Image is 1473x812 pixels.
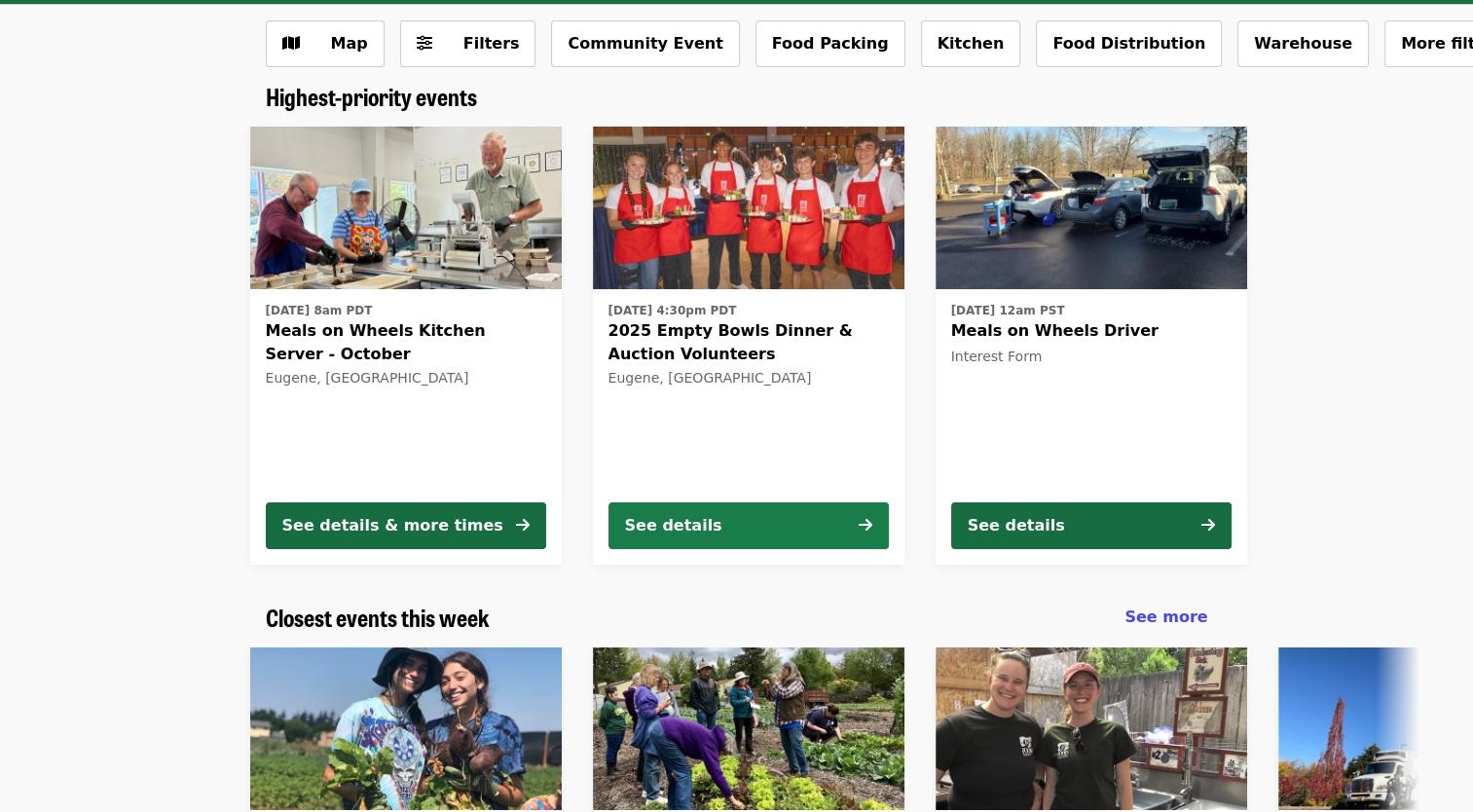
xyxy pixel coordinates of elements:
i: arrow-right icon [1201,516,1215,535]
div: Eugene, [GEOGRAPHIC_DATA] [608,370,889,387]
span: Map [331,34,368,53]
button: See details & more times [266,502,546,549]
div: Highest-priority events [250,83,1224,111]
span: 2025 Empty Bowls Dinner & Auction Volunteers [608,319,889,366]
span: Interest Form [951,349,1043,364]
span: Meals on Wheels Driver [951,319,1232,343]
span: See more [1124,608,1207,626]
a: See details for "2025 Empty Bowls Dinner & Auction Volunteers" [593,127,904,565]
button: Filters (0 selected) [400,20,536,67]
button: Kitchen [921,20,1021,67]
img: Meals on Wheels Driver organized by FOOD For Lane County [936,127,1247,290]
i: arrow-right icon [859,516,872,535]
time: [DATE] 8am PDT [266,302,373,319]
img: Meals on Wheels Kitchen Server - October organized by FOOD For Lane County [250,127,562,290]
img: GrassRoots Garden Kitchen Clean-up organized by FOOD For Lane County [936,647,1247,811]
span: Meals on Wheels Kitchen Server - October [266,319,546,366]
i: map icon [282,34,300,53]
img: 2025 Empty Bowls Dinner & Auction Volunteers organized by FOOD For Lane County [593,127,904,290]
button: Warehouse [1237,20,1369,67]
button: Food Distribution [1036,20,1222,67]
span: Filters [463,34,520,53]
button: Show map view [266,20,385,67]
button: Food Packing [755,20,905,67]
span: Closest events this week [266,600,490,634]
div: Eugene, [GEOGRAPHIC_DATA] [266,370,546,387]
button: See details [951,502,1232,549]
button: See details [608,502,889,549]
a: Closest events this week [266,604,490,632]
a: See more [1124,606,1207,629]
time: [DATE] 12am PST [951,302,1065,319]
time: [DATE] 4:30pm PDT [608,302,737,319]
img: GrassRoots Garden organized by FOOD For Lane County [593,647,904,811]
a: See details for "Meals on Wheels Driver" [936,127,1247,565]
img: Youth Farm organized by FOOD For Lane County [250,647,562,811]
i: sliders-h icon [417,34,432,53]
a: Highest-priority events [266,83,477,111]
div: See details [968,514,1065,537]
a: See details for "Meals on Wheels Kitchen Server - October" [250,127,562,565]
div: See details [625,514,722,537]
span: Highest-priority events [266,79,477,113]
div: Closest events this week [250,604,1224,632]
button: Community Event [551,20,739,67]
div: See details & more times [282,514,503,537]
i: arrow-right icon [516,516,530,535]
